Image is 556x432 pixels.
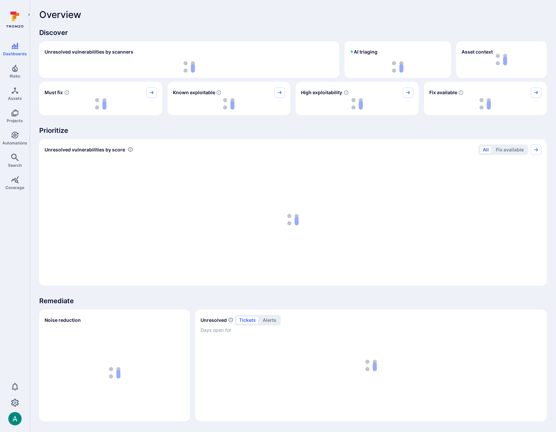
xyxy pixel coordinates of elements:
img: Loading... [184,61,195,73]
div: loading spinner [173,98,285,110]
span: Number of unresolved items by priority and days open [228,317,233,324]
span: Projects [7,118,23,123]
span: Coverage [5,185,24,190]
h2: Unresolved [201,317,227,324]
svg: Vulnerabilities with fix available [458,90,464,95]
h2: AI triaging [350,49,377,55]
span: Remediate [39,296,547,306]
button: Expand navigation menu [25,11,33,19]
span: Asset context [462,49,493,55]
span: Days open for [201,327,541,333]
span: Overview [39,9,81,20]
span: Risks [10,74,20,79]
span: Must fix [45,89,63,96]
img: ACg8ocLSa5mPYBaXNx3eFu_EmspyJX0laNWN7cXOFirfQ7srZveEpg=s96-c [8,412,22,425]
h2: Unresolved vulnerabilities by scanners [45,49,133,55]
span: Unresolved vulnerabilities by score [45,146,125,153]
span: High exploitability [301,89,342,96]
div: loading spinner [350,61,446,73]
div: loading spinner [45,329,185,416]
span: Noise reduction [45,317,81,323]
span: Assets [8,96,22,101]
div: Number of vulnerabilities in status 'Open' 'Triaged' and 'In process' grouped by score [128,146,133,153]
span: Automations [2,140,27,145]
button: Fix available [493,146,527,154]
span: Dashboards [3,51,27,56]
span: Fix available [429,89,457,96]
div: loading spinner [45,98,157,110]
div: Fix available [424,82,547,115]
span: Prioritize [39,126,547,135]
div: loading spinner [301,98,413,110]
svg: Risk score >=40 , missed SLA [64,90,69,95]
img: Loading... [351,98,363,109]
div: loading spinner [45,159,541,280]
img: Loading... [109,367,120,378]
div: loading spinner [429,98,542,110]
div: Must fix [39,82,162,115]
button: tickets [236,316,259,324]
span: Search [8,163,22,168]
img: Loading... [392,61,403,73]
img: Loading... [480,98,491,109]
div: High exploitability [296,82,419,115]
img: Loading... [287,214,299,225]
span: Known exploitable [173,89,215,96]
button: All [480,146,492,154]
span: Discover [39,28,547,37]
button: alerts [260,316,279,324]
img: Loading... [95,98,106,109]
svg: EPSS score ≥ 0.7 [344,90,349,95]
i: Expand navigation menu [27,12,31,18]
img: Loading... [223,98,234,109]
div: loading spinner [45,61,334,73]
div: Arjan Dehar [8,412,22,425]
div: Known exploitable [168,82,291,115]
svg: Confirmed exploitable by KEV [216,90,221,95]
